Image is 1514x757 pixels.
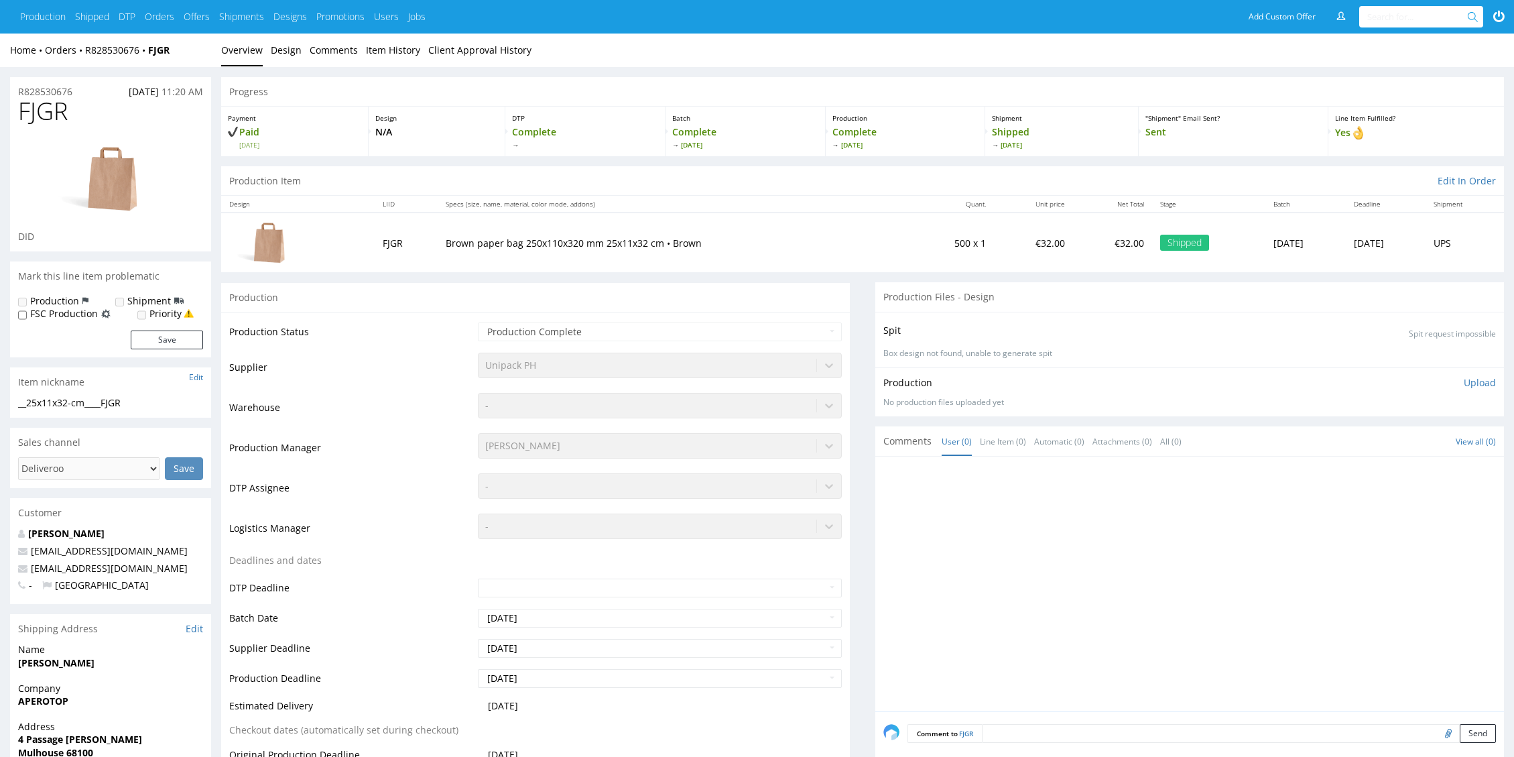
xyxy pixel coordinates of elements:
[1092,427,1152,456] a: Attachments (0)
[18,230,34,243] span: DID
[127,294,171,308] label: Shipment
[31,562,188,575] a: [EMAIL_ADDRESS][DOMAIN_NAME]
[1346,196,1426,213] th: Deadline
[174,294,184,308] img: icon-shipping-flag.svg
[883,348,1496,359] p: Box design not found, unable to generate spit
[75,10,109,23] a: Shipped
[149,307,182,321] label: Priority
[1456,436,1496,447] a: View all (0)
[446,237,903,250] p: Brown paper bag 250x110x320 mm 25x11x32 cm • Brown
[992,140,1131,150] span: [DATE]
[30,294,79,308] label: Production
[438,196,911,213] th: Specs (size, name, material, color mode, addons)
[229,392,475,432] td: Warehouse
[229,174,301,188] p: Production Item
[162,85,203,98] span: 11:20 AM
[18,695,68,707] strong: APEROTOP
[1426,196,1504,213] th: Shipment
[85,44,148,56] a: R828530676
[82,294,88,308] img: icon-production-flag.svg
[374,10,399,23] a: Users
[1335,113,1497,123] p: Line Item Fulfilled?
[512,113,658,123] p: DTP
[1409,329,1496,340] p: Spit request impossible
[672,125,818,150] p: Complete
[271,34,302,66] a: Design
[883,324,901,337] p: Spit
[229,698,475,723] td: Estimated Delivery
[1073,196,1152,213] th: Net Total
[20,10,66,23] a: Production
[911,196,993,213] th: Quant.
[189,371,203,383] a: Edit
[184,308,194,318] img: yellow_warning_triangle.png
[994,196,1073,213] th: Unit price
[907,724,982,743] p: Comment to
[375,196,438,213] th: LIID
[883,376,932,390] p: Production
[1265,196,1346,213] th: Batch
[228,113,361,123] p: Payment
[229,607,475,638] td: Batch Date
[229,722,475,747] td: Checkout dates (automatically set during checkout)
[980,427,1026,456] a: Line Item (0)
[221,34,263,66] a: Overview
[10,44,45,56] a: Home
[375,113,499,123] p: Design
[1073,213,1152,272] td: €32.00
[131,331,203,349] button: Save
[1426,213,1504,272] td: UPS
[18,98,68,125] span: FJGR
[375,125,499,139] p: N/A
[18,720,203,734] span: Address
[1034,427,1084,456] a: Automatic (0)
[512,125,658,150] p: Complete
[672,140,818,150] span: [DATE]
[273,10,307,23] a: Designs
[18,643,203,656] span: Name
[1335,125,1497,140] p: Yes
[672,113,818,123] p: Batch
[1145,125,1322,139] p: Sent
[1265,213,1346,272] td: [DATE]
[229,577,475,607] td: DTP Deadline
[10,614,211,644] div: Shipping Address
[959,729,973,738] a: FJGR
[992,113,1131,123] p: Shipment
[875,282,1504,312] div: Production Files - Design
[366,34,420,66] a: Item History
[31,544,188,557] a: [EMAIL_ADDRESS][DOMAIN_NAME]
[310,34,358,66] a: Comments
[1241,6,1323,27] a: Add Custom Offer
[229,351,475,392] td: Supplier
[832,113,979,123] p: Production
[18,656,94,669] strong: [PERSON_NAME]
[229,552,475,577] td: Deadlines and dates
[228,125,361,150] p: Paid
[1464,376,1496,390] p: Upload
[18,733,142,746] strong: 4 Passage [PERSON_NAME]
[18,85,72,99] a: R828530676
[408,10,426,23] a: Jobs
[45,44,85,56] a: Orders
[101,307,111,321] img: icon-fsc-production-flag.svg
[18,396,203,410] div: __25x11x32-cm____FJGR
[57,138,164,220] img: 911800-food-bag-with-handle-1.png
[229,512,475,552] td: Logistics Manager
[1346,213,1426,272] td: [DATE]
[883,397,1496,408] div: No production files uploaded yet
[1160,427,1182,456] a: All (0)
[883,434,932,448] span: Comments
[119,10,135,23] a: DTP
[28,527,105,540] a: [PERSON_NAME]
[994,213,1073,272] td: €32.00
[221,282,850,312] div: Production
[1367,6,1470,27] input: Search for...
[18,579,32,591] span: -
[229,321,475,351] td: Production Status
[129,85,159,98] span: [DATE]
[229,668,475,698] td: Production Deadline
[375,213,438,272] td: FJGR
[10,261,211,291] div: Mark this line item problematic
